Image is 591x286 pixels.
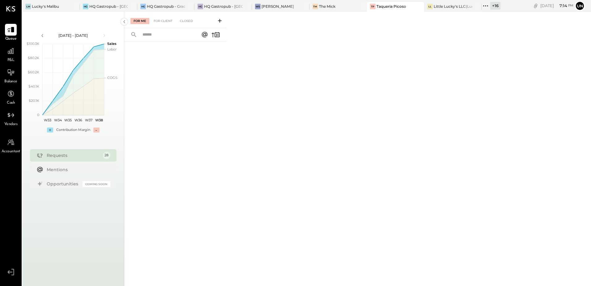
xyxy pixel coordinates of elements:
[147,4,185,9] div: HQ Gastropub - Graceland Speakeasy
[37,113,39,117] text: 0
[4,79,17,84] span: Balance
[255,4,261,9] div: WS
[93,128,100,132] div: -
[151,18,176,24] div: For Client
[28,56,39,60] text: $80.2K
[107,47,117,51] text: Labor
[198,4,203,9] div: HG
[177,18,196,24] div: Closed
[107,76,117,80] text: COGS
[83,4,88,9] div: HG
[83,181,110,187] div: Coming Soon
[0,45,21,63] a: P&L
[427,4,433,9] div: LL
[25,4,31,9] div: LM
[319,4,335,9] div: The Mick
[261,4,294,9] div: [PERSON_NAME]
[376,4,406,9] div: Taqueria Picoso
[47,152,100,158] div: Requests
[575,1,585,11] button: Un
[540,3,573,9] div: [DATE]
[2,149,20,154] span: Accountant
[28,70,39,74] text: $60.2K
[370,4,376,9] div: TP
[4,122,18,127] span: Vendors
[32,4,59,9] div: Lucky's Malibu
[28,84,39,89] text: $40.1K
[47,33,100,38] div: [DATE] - [DATE]
[74,118,82,122] text: W36
[0,136,21,154] a: Accountant
[490,2,500,10] div: + 16
[95,118,103,122] text: W38
[107,41,117,46] text: Sales
[27,41,39,46] text: $100.3K
[0,88,21,106] a: Cash
[103,152,110,159] div: 28
[313,4,318,9] div: TM
[54,118,62,122] text: W34
[0,67,21,84] a: Balance
[85,118,92,122] text: W37
[44,118,51,122] text: W33
[130,18,149,24] div: For Me
[7,58,15,63] span: P&L
[140,4,146,9] div: HG
[533,2,539,9] div: copy link
[47,167,107,173] div: Mentions
[89,4,128,9] div: HQ Gastropub - [GEOGRAPHIC_DATA]
[7,100,15,106] span: Cash
[434,4,472,9] div: Little Lucky's LLC(Lucky's Soho)
[47,181,79,187] div: Opportunities
[5,36,17,42] span: Queue
[56,128,90,132] div: Contribution Margin
[204,4,243,9] div: HQ Gastropub - [GEOGRAPHIC_DATA]
[29,98,39,103] text: $20.1K
[47,128,53,132] div: +
[0,24,21,42] a: Queue
[64,118,72,122] text: W35
[0,109,21,127] a: Vendors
